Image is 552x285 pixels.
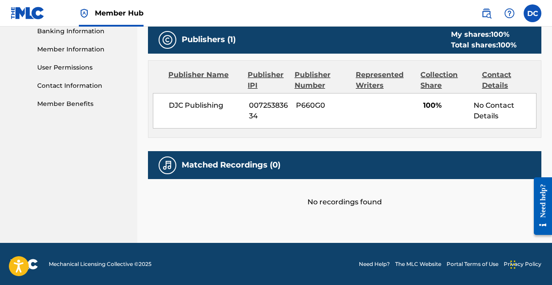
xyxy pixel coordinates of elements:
[168,70,241,91] div: Publisher Name
[498,41,517,49] span: 100 %
[249,100,289,121] span: 00725383634
[527,171,552,242] iframe: Resource Center
[501,4,518,22] div: Help
[356,70,414,91] div: Represented Writers
[95,8,144,18] span: Member Hub
[37,99,127,109] a: Member Benefits
[359,260,390,268] a: Need Help?
[37,63,127,72] a: User Permissions
[423,100,467,111] span: 100%
[169,100,242,111] span: DJC Publishing
[248,70,288,91] div: Publisher IPI
[79,8,89,19] img: Top Rightsholder
[420,70,475,91] div: Collection Share
[504,260,541,268] a: Privacy Policy
[11,259,38,269] img: logo
[478,4,495,22] a: Public Search
[162,35,173,45] img: Publishers
[504,8,515,19] img: help
[148,179,541,207] div: No recordings found
[49,260,152,268] span: Mechanical Licensing Collective © 2025
[295,70,349,91] div: Publisher Number
[182,160,280,170] h5: Matched Recordings (0)
[37,81,127,90] a: Contact Information
[395,260,441,268] a: The MLC Website
[481,8,492,19] img: search
[524,4,541,22] div: User Menu
[451,40,517,51] div: Total shares:
[508,242,552,285] iframe: Chat Widget
[296,100,351,111] span: P660G0
[162,160,173,171] img: Matched Recordings
[491,30,509,39] span: 100 %
[11,7,45,20] img: MLC Logo
[482,70,536,91] div: Contact Details
[182,35,236,45] h5: Publishers (1)
[474,100,536,121] div: No Contact Details
[510,251,516,278] div: Drag
[37,45,127,54] a: Member Information
[447,260,498,268] a: Portal Terms of Use
[451,29,517,40] div: My shares:
[37,27,127,36] a: Banking Information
